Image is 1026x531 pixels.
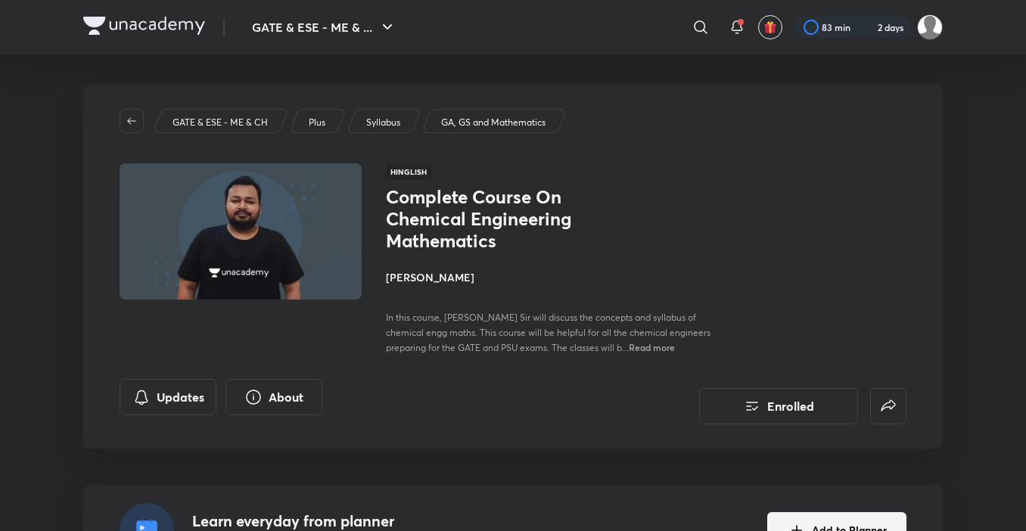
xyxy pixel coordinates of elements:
[364,116,403,129] a: Syllabus
[83,17,205,35] img: Company Logo
[306,116,328,129] a: Plus
[439,116,549,129] a: GA, GS and Mathematics
[173,116,268,129] p: GATE & ESE - ME & CH
[917,14,943,40] img: pradhap B
[83,17,205,39] a: Company Logo
[441,116,546,129] p: GA, GS and Mathematics
[243,12,406,42] button: GATE & ESE - ME & ...
[120,379,216,415] button: Updates
[699,388,858,424] button: Enrolled
[386,163,431,180] span: Hinglish
[309,116,325,129] p: Plus
[386,269,725,285] h4: [PERSON_NAME]
[763,20,777,34] img: avatar
[170,116,271,129] a: GATE & ESE - ME & CH
[758,15,782,39] button: avatar
[860,20,875,35] img: streak
[117,162,364,301] img: Thumbnail
[386,186,633,251] h1: Complete Course On Chemical Engineering Mathematics
[386,312,710,353] span: In this course, [PERSON_NAME] Sir will discuss the concepts and syllabus of chemical engg maths. ...
[225,379,322,415] button: About
[629,341,675,353] span: Read more
[366,116,400,129] p: Syllabus
[870,388,906,424] button: false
